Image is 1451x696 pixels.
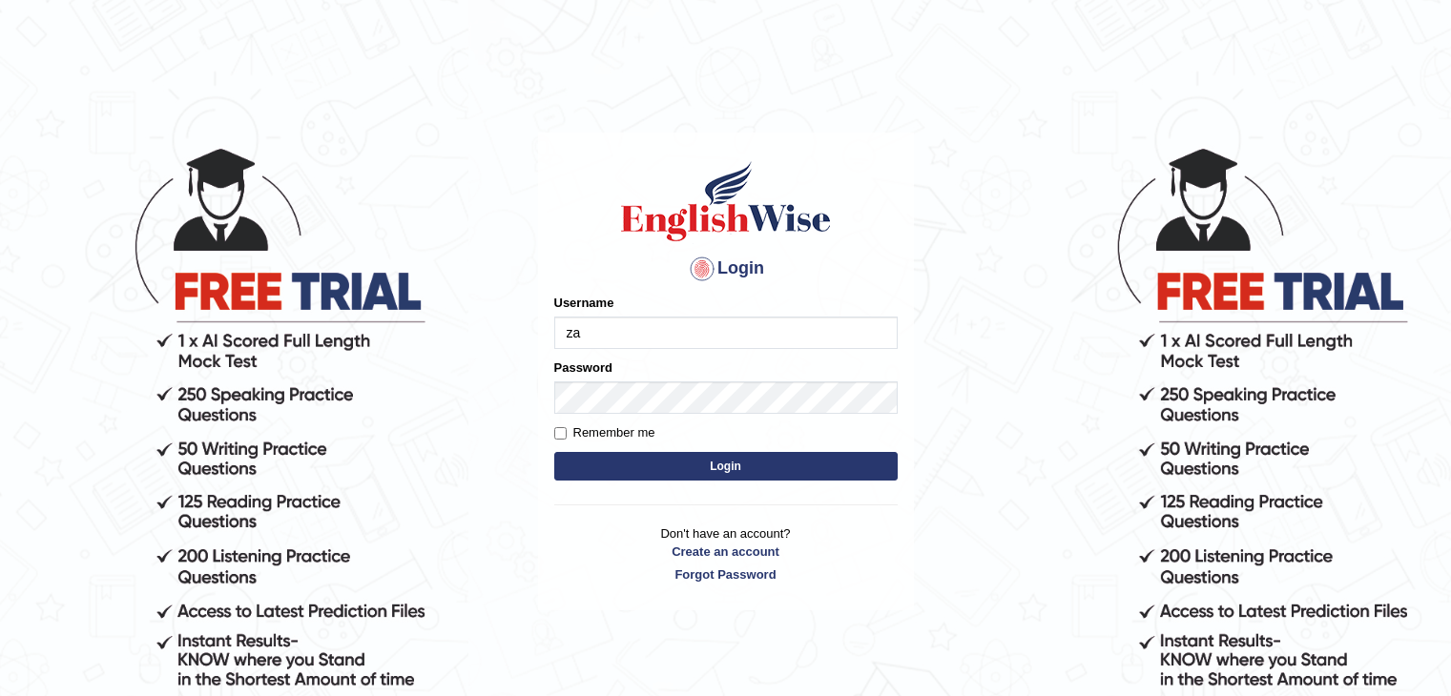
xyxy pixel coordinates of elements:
img: Logo of English Wise sign in for intelligent practice with AI [617,158,835,244]
label: Password [554,358,612,377]
p: Don't have an account? [554,524,898,583]
button: Login [554,452,898,481]
label: Remember me [554,423,655,442]
a: Forgot Password [554,565,898,583]
label: Username [554,294,614,312]
h4: Login [554,254,898,284]
input: Remember me [554,427,567,440]
a: Create an account [554,542,898,561]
